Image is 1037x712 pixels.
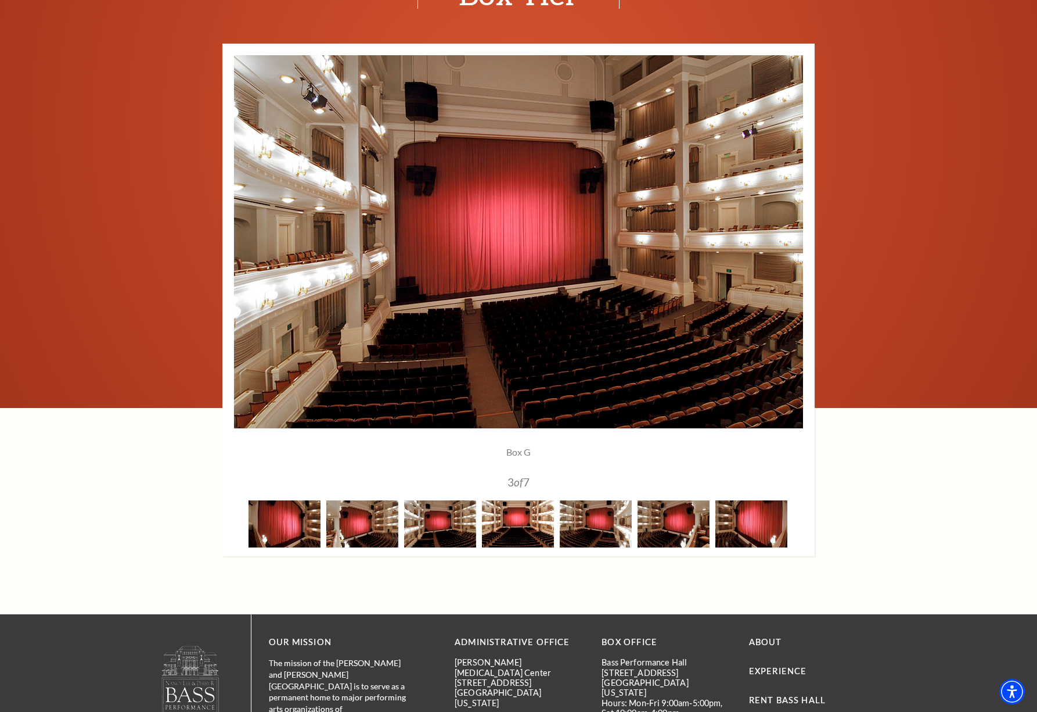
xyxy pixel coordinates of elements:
p: [PERSON_NAME][MEDICAL_DATA] Center [455,657,584,678]
a: Rent Bass Hall [749,695,826,705]
p: [GEOGRAPHIC_DATA][US_STATE] [602,678,731,698]
a: Experience [749,666,807,676]
p: 3 7 [295,477,742,488]
img: A grand theater interior featuring a red curtain, multiple seating levels, and elegant lighting. [560,500,632,548]
p: OUR MISSION [269,635,414,650]
img: A grand theater interior featuring a red curtain, multiple seating levels, and stage lighting. [404,500,476,548]
p: [GEOGRAPHIC_DATA][US_STATE] [455,688,584,708]
p: Administrative Office [455,635,584,650]
img: A theater interior featuring a red curtain, with rows of seats and balconies visible in the backg... [715,500,787,548]
img: A theater stage with a red curtain, showcasing an elegant interior and seating area. [249,500,321,548]
img: A grand theater interior featuring a red curtain, multiple seating levels, and elegant lighting. [638,500,710,548]
img: A grand theater interior featuring a red curtain, multiple seating levels, and elegant lighting f... [326,500,398,548]
p: BOX OFFICE [602,635,731,650]
a: About [749,637,782,647]
p: Bass Performance Hall [602,657,731,667]
p: [STREET_ADDRESS] [455,678,584,688]
img: A grand theater interior featuring a red curtain, multiple seating levels, and stage lighting. [234,55,803,428]
p: [STREET_ADDRESS] [602,668,731,678]
span: of [514,475,523,489]
img: A grand theater interior featuring a red curtain, multiple seating levels, and rows of empty seats. [482,500,554,548]
div: Accessibility Menu [999,679,1025,704]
